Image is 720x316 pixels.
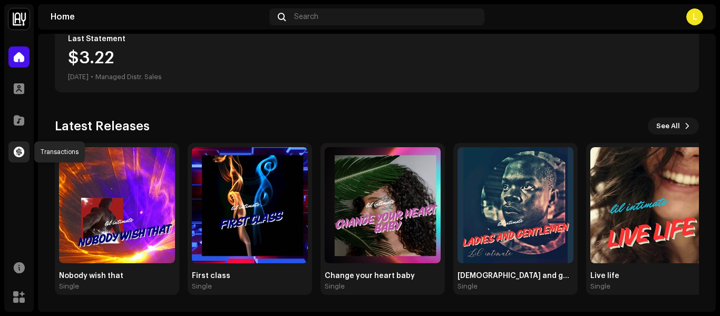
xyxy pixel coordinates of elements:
[458,147,573,263] img: 946bb255-4623-4f06-93ab-407820067866
[325,147,441,263] img: d8a19187-0c5d-4338-9b59-95dfea641a7a
[192,272,308,280] div: First class
[192,147,308,263] img: fc01bcb3-2123-4612-8696-97cc3ea35563
[59,147,175,263] img: bf60ade5-9db5-47ea-908a-73053e18ddec
[648,118,699,135] button: See All
[590,272,706,280] div: Live life
[91,71,93,83] div: •
[68,35,686,43] div: Last Statement
[55,118,150,135] h3: Latest Releases
[51,13,265,21] div: Home
[656,116,680,137] span: See All
[590,147,706,263] img: bf387361-cfcd-4bc3-997f-f4cfdcb12cd3
[59,282,79,291] div: Single
[458,282,478,291] div: Single
[192,282,212,291] div: Single
[59,272,175,280] div: Nobody wish that
[686,8,703,25] div: L
[325,272,441,280] div: Change your heart baby
[590,282,610,291] div: Single
[55,26,699,92] re-o-card-value: Last Statement
[95,71,162,83] div: Managed Distr. Sales
[325,282,345,291] div: Single
[68,71,89,83] div: [DATE]
[458,272,573,280] div: [DEMOGRAPHIC_DATA] and gentlemen
[294,13,318,21] span: Search
[8,8,30,30] img: 9eb99177-7e7a-45d5-8073-fef7358786d3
